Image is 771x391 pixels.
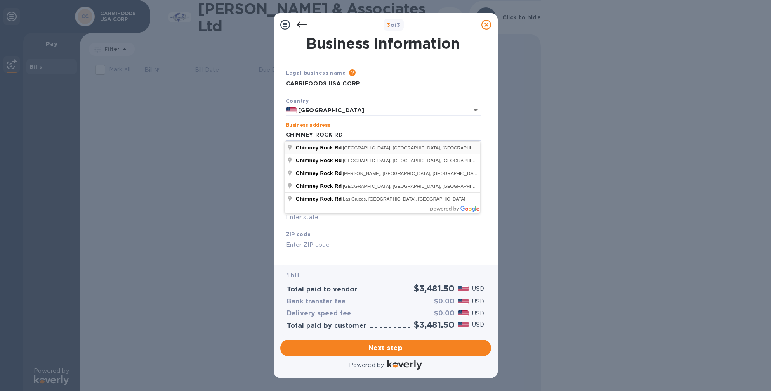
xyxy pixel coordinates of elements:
label: Business address [286,123,330,128]
span: Chimney Rock Rd [296,183,342,189]
h3: Bank transfer fee [287,298,346,306]
input: Enter state [286,211,481,224]
p: Powered by [349,361,384,370]
b: ZIP code [286,231,311,237]
img: USD [458,310,469,316]
button: Next step [280,340,491,356]
h3: Total paid to vendor [287,286,357,294]
img: USD [458,286,469,291]
span: Chimney Rock Rd [296,170,342,176]
input: Select country [297,105,457,116]
span: [GEOGRAPHIC_DATA], [GEOGRAPHIC_DATA], [GEOGRAPHIC_DATA] [343,158,490,163]
span: Next step [287,343,485,353]
button: Open [470,104,481,116]
h3: $0.00 [434,310,455,318]
h2: $3,481.50 [414,320,454,330]
span: 3 [387,22,390,28]
span: Chimney Rock Rd [296,145,342,151]
span: Las Cruces, [GEOGRAPHIC_DATA], [GEOGRAPHIC_DATA] [343,197,465,201]
h3: Delivery speed fee [287,310,351,318]
p: USD [472,297,484,306]
span: Chimney Rock Rd [296,196,342,202]
h2: $3,481.50 [414,283,454,294]
b: 1 bill [287,272,300,279]
b: of 3 [387,22,401,28]
img: US [286,107,297,113]
span: [PERSON_NAME], [GEOGRAPHIC_DATA], [GEOGRAPHIC_DATA] [343,171,480,176]
h3: Total paid by customer [287,322,366,330]
span: Chimney Rock Rd [296,157,342,164]
img: USD [458,322,469,327]
img: Logo [387,360,422,370]
p: USD [472,284,484,293]
input: Enter address [286,129,481,141]
span: [GEOGRAPHIC_DATA], [GEOGRAPHIC_DATA], [GEOGRAPHIC_DATA] [343,184,490,189]
h3: $0.00 [434,298,455,306]
input: Enter ZIP code [286,239,481,251]
h1: Business Information [284,35,482,52]
img: USD [458,299,469,304]
span: [GEOGRAPHIC_DATA], [GEOGRAPHIC_DATA], [GEOGRAPHIC_DATA] [343,145,490,150]
p: USD [472,309,484,318]
b: Country [286,98,309,104]
b: Legal business name [286,70,346,76]
p: USD [472,320,484,329]
input: Enter legal business name [286,78,481,90]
